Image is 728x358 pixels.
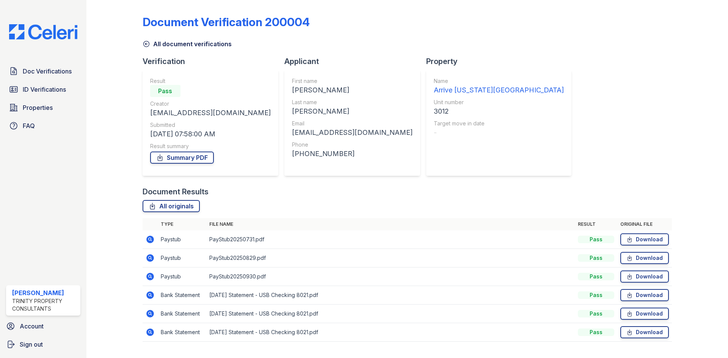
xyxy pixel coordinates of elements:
[158,286,206,305] td: Bank Statement
[6,118,80,133] a: FAQ
[143,186,209,197] div: Document Results
[23,121,35,130] span: FAQ
[292,141,413,149] div: Phone
[20,322,44,331] span: Account
[578,291,614,299] div: Pass
[578,273,614,280] div: Pass
[578,254,614,262] div: Pass
[23,67,72,76] span: Doc Verifications
[150,100,271,108] div: Creator
[206,323,575,342] td: [DATE] Statement - USB Checking 8021.pdf
[150,85,180,97] div: Pass
[150,152,214,164] a: Summary PDF
[206,218,575,230] th: File name
[6,64,80,79] a: Doc Verifications
[292,127,413,138] div: [EMAIL_ADDRESS][DOMAIN_NAME]
[434,106,564,117] div: 3012
[150,77,271,85] div: Result
[292,106,413,117] div: [PERSON_NAME]
[150,129,271,139] div: [DATE] 07:58:00 AM
[150,121,271,129] div: Submitted
[143,200,200,212] a: All originals
[292,85,413,95] div: [PERSON_NAME]
[620,270,669,283] a: Download
[206,230,575,249] td: PayStub20250731.pdf
[620,308,669,320] a: Download
[158,218,206,230] th: Type
[23,103,53,112] span: Properties
[6,82,80,97] a: ID Verifications
[434,77,564,85] div: Name
[23,85,66,94] span: ID Verifications
[3,24,83,39] img: CE_Logo_Blue-a8612792a0a2168367f1c8372b55b34899dd931a85d93a1a3d3e32e68fde9ad4.png
[617,218,672,230] th: Original file
[20,340,43,349] span: Sign out
[578,236,614,243] div: Pass
[143,15,310,29] div: Document Verification 200004
[620,326,669,338] a: Download
[158,267,206,286] td: Paystub
[434,120,564,127] div: Target move in date
[206,249,575,267] td: PayStub20250829.pdf
[158,305,206,323] td: Bank Statement
[620,233,669,245] a: Download
[620,252,669,264] a: Download
[158,230,206,249] td: Paystub
[292,77,413,85] div: First name
[292,98,413,106] div: Last name
[150,142,271,150] div: Result summary
[143,56,284,67] div: Verification
[620,289,669,301] a: Download
[434,98,564,106] div: Unit number
[206,286,575,305] td: [DATE] Statement - USB Checking 8021.pdf
[3,319,83,334] a: Account
[12,297,77,313] div: Trinity Property Consultants
[143,39,232,48] a: All document verifications
[150,108,271,118] div: [EMAIL_ADDRESS][DOMAIN_NAME]
[284,56,426,67] div: Applicant
[12,288,77,297] div: [PERSON_NAME]
[578,328,614,336] div: Pass
[206,267,575,286] td: PayStub20250930.pdf
[206,305,575,323] td: [DATE] Statement - USB Checking 8021.pdf
[158,323,206,342] td: Bank Statement
[434,77,564,95] a: Name Arrive [US_STATE][GEOGRAPHIC_DATA]
[578,310,614,317] div: Pass
[292,149,413,159] div: [PHONE_NUMBER]
[3,337,83,352] a: Sign out
[292,120,413,127] div: Email
[434,85,564,95] div: Arrive [US_STATE][GEOGRAPHIC_DATA]
[426,56,577,67] div: Property
[6,100,80,115] a: Properties
[158,249,206,267] td: Paystub
[575,218,617,230] th: Result
[434,127,564,138] div: -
